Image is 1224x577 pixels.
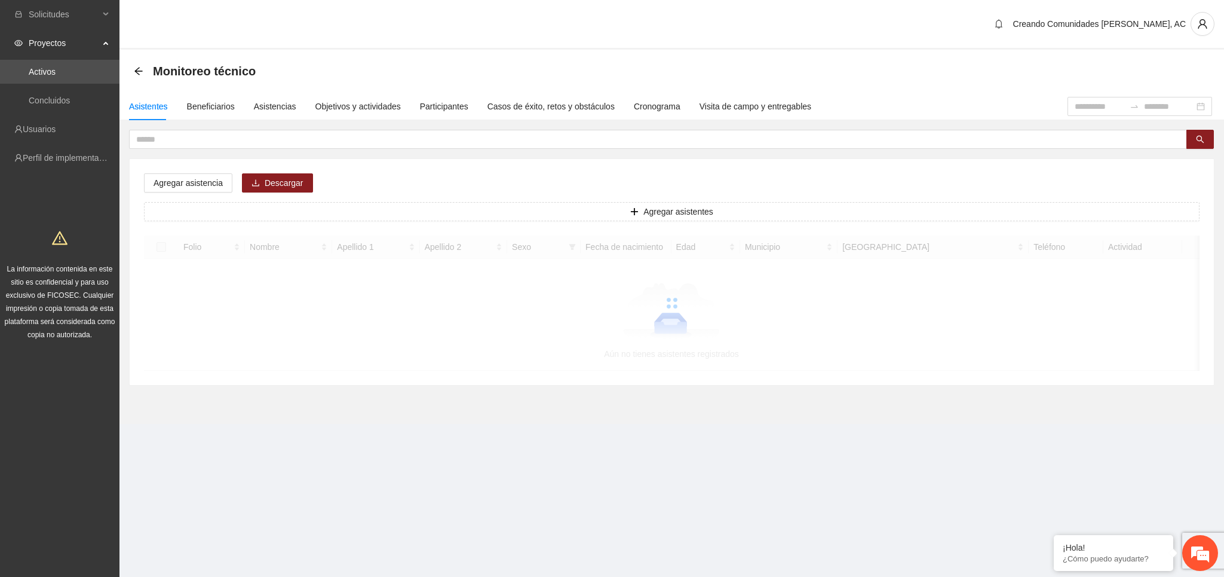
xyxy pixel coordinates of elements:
[29,67,56,77] a: Activos
[187,100,235,113] div: Beneficiarios
[1186,130,1214,149] button: search
[5,265,115,339] span: La información contenida en este sitio es confidencial y para uso exclusivo de FICOSEC. Cualquier...
[1063,554,1164,563] p: ¿Cómo puedo ayudarte?
[14,10,23,19] span: inbox
[630,207,639,217] span: plus
[1191,12,1214,36] button: user
[134,66,143,77] div: Back
[29,2,99,26] span: Solicitudes
[14,39,23,47] span: eye
[315,100,401,113] div: Objetivos y actividades
[265,176,303,190] span: Descargar
[153,62,256,81] span: Monitoreo técnico
[1013,19,1186,29] span: Creando Comunidades [PERSON_NAME], AC
[129,100,168,113] div: Asistentes
[700,100,811,113] div: Visita de campo y entregables
[1130,102,1139,111] span: swap-right
[6,326,228,368] textarea: Escriba su mensaje y pulse “Intro”
[23,153,116,163] a: Perfil de implementadora
[196,6,225,35] div: Minimizar ventana de chat en vivo
[144,173,232,193] button: Agregar asistencia
[154,176,223,190] span: Agregar asistencia
[1063,543,1164,552] div: ¡Hola!
[251,179,260,188] span: download
[1191,19,1214,29] span: user
[634,100,680,113] div: Cronograma
[990,19,1008,29] span: bell
[29,31,99,55] span: Proyectos
[242,173,313,193] button: downloadDescargar
[989,14,1008,33] button: bell
[144,202,1200,221] button: plusAgregar asistentes
[134,66,143,76] span: arrow-left
[1130,102,1139,111] span: to
[69,160,165,280] span: Estamos en línea.
[254,100,296,113] div: Asistencias
[487,100,615,113] div: Casos de éxito, retos y obstáculos
[420,100,468,113] div: Participantes
[52,230,68,246] span: warning
[62,61,201,77] div: Chatee con nosotros ahora
[23,124,56,134] a: Usuarios
[1196,135,1204,145] span: search
[29,96,70,105] a: Concluidos
[643,205,713,218] span: Agregar asistentes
